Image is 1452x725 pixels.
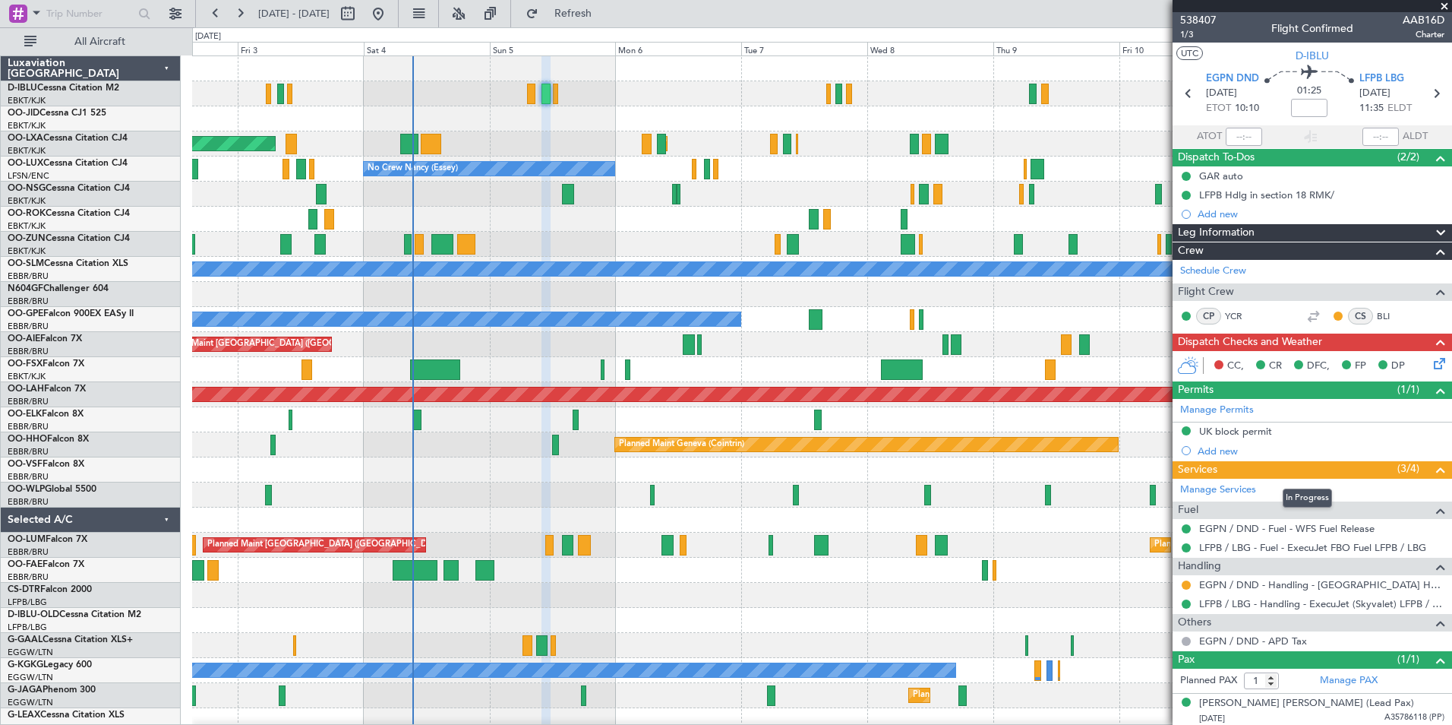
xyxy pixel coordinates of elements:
span: Flight Crew [1178,283,1234,301]
span: OO-GPE [8,309,43,318]
span: OO-HHO [8,435,47,444]
span: FP [1355,359,1366,374]
a: EBBR/BRU [8,421,49,432]
span: OO-LAH [8,385,44,394]
a: EBKT/KJK [8,371,46,382]
a: OO-FAEFalcon 7X [8,560,84,569]
a: EBBR/BRU [8,271,49,282]
a: D-IBLU-OLDCessna Citation M2 [8,610,141,619]
span: N604GF [8,284,43,293]
a: EGGW/LTN [8,672,53,683]
span: (1/1) [1397,381,1419,397]
span: OO-SLM [8,259,44,268]
a: Manage PAX [1320,673,1378,689]
a: OO-WLPGlobal 5500 [8,485,96,494]
span: OO-LUX [8,159,43,168]
span: [DATE] [1206,86,1237,101]
a: OO-LUXCessna Citation CJ4 [8,159,128,168]
a: EGPN / DND - Handling - [GEOGRAPHIC_DATA] Handling EGPN / DND [1199,578,1444,591]
a: N604GFChallenger 604 [8,284,109,293]
span: OO-AIE [8,334,40,344]
a: OO-AIEFalcon 7X [8,334,82,344]
span: 11:35 [1359,101,1384,116]
input: --:-- [1226,128,1262,146]
span: OO-WLP [8,485,45,494]
span: Charter [1403,28,1444,41]
span: ELDT [1387,101,1412,116]
span: [DATE] [1199,713,1225,724]
span: OO-ROK [8,209,46,218]
a: EGGW/LTN [8,647,53,658]
span: CC, [1227,359,1244,374]
span: ATOT [1197,129,1222,144]
span: (2/2) [1397,149,1419,165]
a: EBBR/BRU [8,496,49,508]
span: OO-ZUN [8,234,46,243]
span: D-IBLU [8,84,37,93]
div: Mon 6 [615,42,741,55]
div: Flight Confirmed [1271,21,1353,36]
a: OO-LAHFalcon 7X [8,385,86,394]
a: EBBR/BRU [8,346,49,357]
div: Planned Maint [GEOGRAPHIC_DATA] ([GEOGRAPHIC_DATA] National) [207,533,482,556]
a: EBKT/KJK [8,220,46,232]
span: CS-DTR [8,585,40,594]
span: OO-JID [8,109,39,118]
label: Planned PAX [1180,673,1237,689]
span: Services [1178,461,1217,479]
span: Refresh [541,8,605,19]
span: Leg Information [1178,224,1255,242]
span: ETOT [1206,101,1231,116]
span: [DATE] - [DATE] [258,7,330,21]
span: OO-FSX [8,359,43,369]
span: OO-NSG [8,184,46,193]
span: CR [1269,359,1282,374]
span: OO-ELK [8,410,42,419]
a: G-LEAXCessna Citation XLS [8,711,125,720]
span: LFPB LBG [1359,71,1404,87]
span: ALDT [1403,129,1428,144]
a: EBKT/KJK [8,95,46,106]
span: D-IBLU-OLD [8,610,59,619]
a: OO-ZUNCessna Citation CJ4 [8,234,130,243]
span: Others [1178,614,1211,632]
div: Add new [1198,445,1444,457]
div: Wed 8 [867,42,993,55]
div: Add new [1198,207,1444,220]
span: Fuel [1178,502,1198,519]
a: OO-HHOFalcon 8X [8,435,89,444]
a: CS-DTRFalcon 2000 [8,585,92,594]
div: No Crew Nancy (Essey) [368,157,458,180]
span: [DATE] [1359,86,1390,101]
a: EBBR/BRU [8,471,49,483]
a: G-GAALCessna Citation XLS+ [8,635,133,644]
div: Sun 5 [490,42,616,55]
a: EBBR/BRU [8,446,49,457]
a: EBBR/BRU [8,296,49,307]
div: Planned Maint Geneva (Cointrin) [619,433,744,456]
span: Dispatch Checks and Weather [1178,334,1322,351]
span: (3/4) [1397,461,1419,476]
a: Manage Services [1180,483,1256,498]
a: EBBR/BRU [8,396,49,407]
a: YCR [1225,309,1259,323]
a: EBKT/KJK [8,120,46,131]
div: [DATE] [195,30,221,43]
a: EBKT/KJK [8,245,46,257]
a: EGPN / DND - APD Tax [1199,635,1307,647]
a: BLI [1377,309,1411,323]
div: Fri 10 [1119,42,1245,55]
button: Refresh [519,2,610,26]
div: Fri 3 [238,42,364,55]
span: 10:10 [1235,101,1259,116]
a: OO-GPEFalcon 900EX EASy II [8,309,134,318]
span: DP [1391,359,1405,374]
a: LFPB/LBG [8,622,47,633]
a: OO-NSGCessna Citation CJ4 [8,184,130,193]
a: EGPN / DND - Fuel - WFS Fuel Release [1199,522,1375,535]
span: 538407 [1180,12,1217,28]
span: 1/3 [1180,28,1217,41]
div: UK block permit [1199,425,1272,438]
div: CP [1196,308,1221,325]
a: Manage Permits [1180,403,1254,418]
